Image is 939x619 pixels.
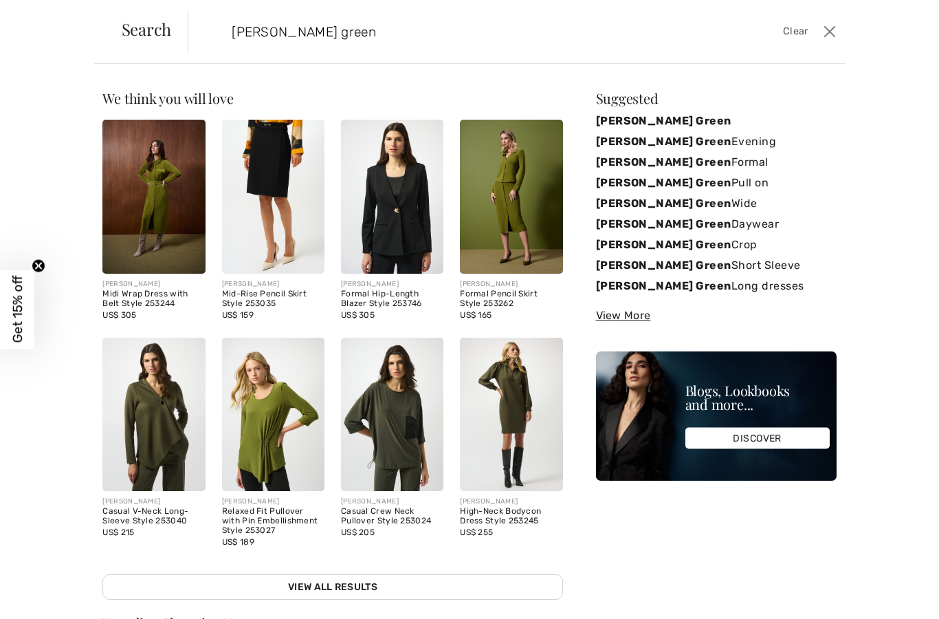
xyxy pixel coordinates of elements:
[222,507,324,535] div: Relaxed Fit Pullover with Pin Embellishment Style 253027
[102,507,205,526] div: Casual V-Neck Long-Sleeve Style 253040
[222,497,324,507] div: [PERSON_NAME]
[596,351,837,481] img: Blogs, Lookbooks and more...
[102,290,205,309] div: Midi Wrap Dress with Belt Style 253244
[32,259,45,273] button: Close teaser
[596,255,837,276] a: [PERSON_NAME] GreenShort Sleeve
[222,310,254,320] span: US$ 159
[596,238,731,251] strong: [PERSON_NAME] Green
[685,428,830,449] div: DISCOVER
[460,507,562,526] div: High-Neck Bodycon Dress Style 253245
[341,120,443,274] img: Formal Hip-Length Blazer Style 253746. Fern
[341,528,375,537] span: US$ 205
[341,497,443,507] div: [PERSON_NAME]
[596,276,837,296] a: [PERSON_NAME] GreenLong dresses
[460,279,562,290] div: [PERSON_NAME]
[596,114,731,127] strong: [PERSON_NAME] Green
[341,310,375,320] span: US$ 305
[222,120,324,274] img: Mid-Rise Pencil Skirt Style 253035. Avocado
[102,574,562,600] a: View All Results
[596,173,837,193] a: [PERSON_NAME] GreenPull on
[222,279,324,290] div: [PERSON_NAME]
[10,276,25,343] span: Get 15% off
[460,528,493,537] span: US$ 255
[819,21,840,43] button: Close
[102,279,205,290] div: [PERSON_NAME]
[596,214,837,235] a: [PERSON_NAME] GreenDaywear
[341,279,443,290] div: [PERSON_NAME]
[460,497,562,507] div: [PERSON_NAME]
[222,290,324,309] div: Mid-Rise Pencil Skirt Style 253035
[596,307,837,324] div: View More
[596,217,731,230] strong: [PERSON_NAME] Green
[122,21,172,37] span: Search
[685,384,830,411] div: Blogs, Lookbooks and more...
[102,497,205,507] div: [PERSON_NAME]
[222,537,254,547] span: US$ 189
[596,111,837,131] a: [PERSON_NAME] Green
[102,310,136,320] span: US$ 305
[596,91,837,105] div: Suggested
[460,310,491,320] span: US$ 165
[341,507,443,526] div: Casual Crew Neck Pullover Style 253024
[102,89,233,107] span: We think you will love
[460,290,562,309] div: Formal Pencil Skirt Style 253262
[222,338,324,492] img: Relaxed Fit Pullover with Pin Embellishment Style 253027. Artichoke
[596,135,731,148] strong: [PERSON_NAME] Green
[596,259,731,272] strong: [PERSON_NAME] Green
[596,131,837,152] a: [PERSON_NAME] GreenEvening
[341,290,443,309] div: Formal Hip-Length Blazer Style 253746
[102,528,134,537] span: US$ 215
[460,120,562,274] img: Formal Pencil Skirt Style 253262. Artichoke
[596,197,731,210] strong: [PERSON_NAME] Green
[102,338,205,492] img: Casual V-Neck Long-Sleeve Style 253040. Khaki
[596,193,837,214] a: [PERSON_NAME] GreenWide
[596,279,731,292] strong: [PERSON_NAME] Green
[596,176,731,189] strong: [PERSON_NAME] Green
[221,11,670,52] input: TYPE TO SEARCH
[783,24,808,39] span: Clear
[460,338,562,492] img: High-Neck Bodycon Dress Style 253245. Khaki
[596,235,837,255] a: [PERSON_NAME] GreenCrop
[596,155,731,169] strong: [PERSON_NAME] Green
[102,120,205,274] img: Midi Wrap Dress with Belt Style 253244. Artichoke
[341,338,443,492] img: Casual Crew Neck Pullover Style 253024. Avocado/black
[596,152,837,173] a: [PERSON_NAME] GreenFormal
